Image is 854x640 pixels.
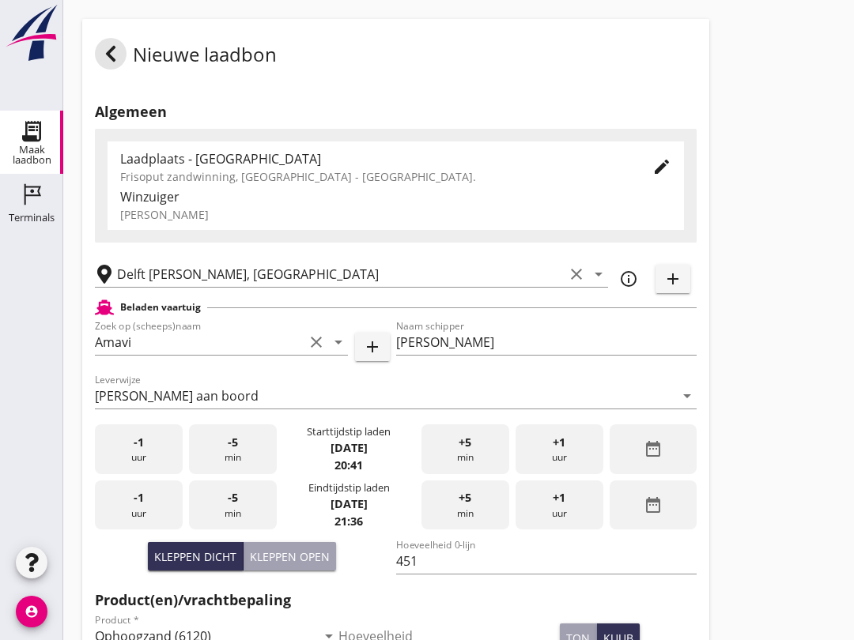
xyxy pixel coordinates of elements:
button: Kleppen open [244,542,336,570]
div: min [189,480,277,530]
i: account_circle [16,596,47,627]
i: clear [307,333,326,352]
span: -5 [228,434,238,451]
div: Terminals [9,213,55,223]
div: uur [95,424,183,474]
div: Nieuwe laadbon [95,38,277,76]
span: -5 [228,489,238,506]
i: edit [652,157,671,176]
button: Kleppen dicht [148,542,244,570]
div: Kleppen open [250,548,330,565]
input: Hoeveelheid 0-lijn [396,548,697,574]
i: clear [567,265,586,284]
div: Frisoput zandwinning, [GEOGRAPHIC_DATA] - [GEOGRAPHIC_DATA]. [120,168,627,185]
span: +5 [459,489,471,506]
div: min [421,480,509,530]
i: add [663,269,682,288]
span: +1 [553,434,565,451]
i: arrow_drop_down [678,386,697,405]
strong: 21:36 [334,514,363,529]
div: Eindtijdstip laden [308,480,390,495]
i: info_outline [619,269,638,288]
i: arrow_drop_down [589,265,608,284]
div: [PERSON_NAME] [120,206,671,223]
input: Naam schipper [396,329,697,355]
div: Kleppen dicht [154,548,236,565]
span: +5 [459,434,471,451]
strong: [DATE] [331,496,368,511]
input: Zoek op (scheeps)naam [95,329,304,355]
h2: Beladen vaartuig [120,300,201,314]
div: uur [516,424,603,474]
strong: 20:41 [334,457,363,472]
input: Losplaats [117,262,564,287]
div: Laadplaats - [GEOGRAPHIC_DATA] [120,149,627,168]
div: min [189,424,277,474]
span: +1 [553,489,565,506]
i: arrow_drop_down [329,333,348,352]
img: logo-small.a267ee39.svg [3,4,60,62]
div: Winzuiger [120,187,671,206]
h2: Algemeen [95,101,697,122]
div: uur [516,480,603,530]
strong: [DATE] [331,440,368,455]
span: -1 [134,489,144,506]
div: min [421,424,509,474]
i: date_range [644,439,663,458]
div: uur [95,480,183,530]
h2: Product(en)/vrachtbepaling [95,589,697,611]
span: -1 [134,434,144,451]
div: [PERSON_NAME] aan boord [95,389,259,403]
i: add [363,337,382,356]
div: Starttijdstip laden [307,424,391,439]
i: date_range [644,495,663,514]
